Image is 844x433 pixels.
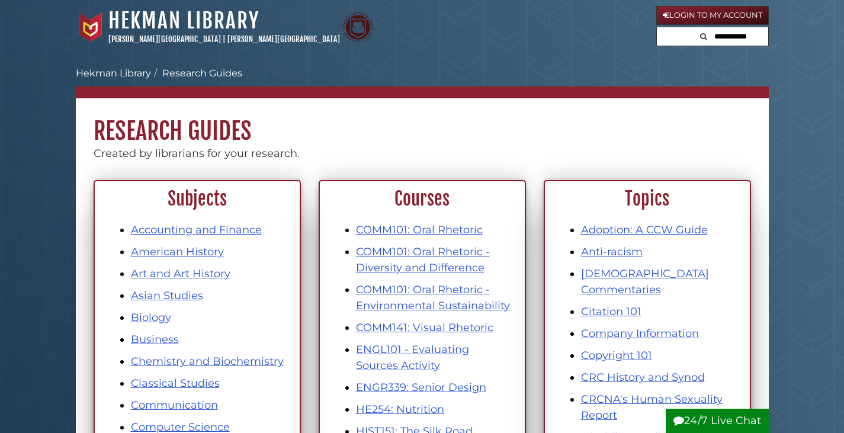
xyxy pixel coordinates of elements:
span: Created by librarians for your research. [94,147,300,160]
a: Hekman Library [108,8,259,34]
button: Search [697,27,711,43]
a: CRCNA's Human Sexuality Report [581,393,723,422]
a: Art and Art History [131,267,230,280]
h2: Subjects [101,188,293,210]
h1: Research Guides [76,98,769,146]
i: Search [700,33,707,40]
a: ENGR339: Senior Design [356,381,486,394]
img: Calvin University [76,12,105,42]
a: HE254: Nutrition [356,403,444,416]
a: Research Guides [162,68,242,79]
button: 24/7 Live Chat [666,409,769,433]
a: Copyright 101 [581,349,652,362]
a: Business [131,333,179,346]
a: [PERSON_NAME][GEOGRAPHIC_DATA] [227,34,340,44]
a: Accounting and Finance [131,223,262,236]
a: COMM101: Oral Rhetoric - Diversity and Difference [356,245,490,274]
a: Adoption: A CCW Guide [581,223,708,236]
a: COMM101: Oral Rhetoric - Environmental Sustainability [356,283,510,312]
a: Login to My Account [656,6,769,25]
a: Hekman Library [76,68,151,79]
a: [DEMOGRAPHIC_DATA] Commentaries [581,267,709,296]
a: ENGL101 - Evaluating Sources Activity [356,343,469,372]
nav: breadcrumb [76,66,769,98]
a: Classical Studies [131,377,220,390]
h2: Courses [326,188,518,210]
a: American History [131,245,224,258]
span: | [223,34,226,44]
a: Communication [131,399,218,412]
a: CRC History and Synod [581,371,705,384]
a: Asian Studies [131,289,203,302]
a: Chemistry and Biochemistry [131,355,284,368]
img: Calvin Theological Seminary [343,12,373,42]
h2: Topics [551,188,743,210]
a: Biology [131,311,171,324]
a: Company Information [581,327,699,340]
a: COMM141: Visual Rhetoric [356,321,493,334]
a: COMM101: Oral Rhetoric [356,223,483,236]
a: Citation 101 [581,305,641,318]
a: Anti-racism [581,245,643,258]
a: [PERSON_NAME][GEOGRAPHIC_DATA] [108,34,221,44]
